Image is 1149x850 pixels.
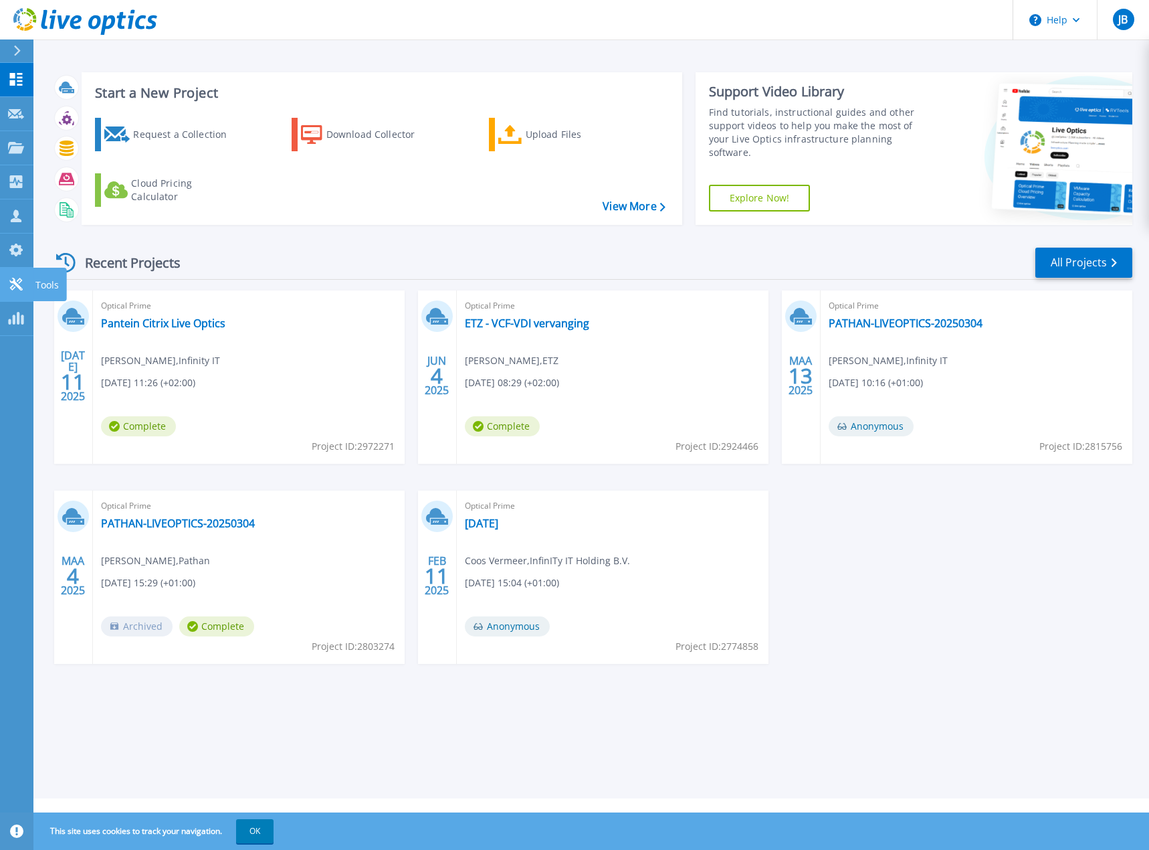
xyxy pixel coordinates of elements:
h3: Start a New Project [95,86,665,100]
span: [PERSON_NAME] , Infinity IT [101,353,220,368]
a: Upload Files [489,118,638,151]
span: Project ID: 2924466 [675,439,758,454]
span: Project ID: 2774858 [675,639,758,654]
span: 11 [61,376,85,388]
span: [DATE] 11:26 (+02:00) [101,375,195,390]
a: Pantein Citrix Live Optics [101,317,225,330]
a: [DATE] [465,517,498,530]
span: Project ID: 2972271 [312,439,395,454]
a: All Projects [1035,248,1132,278]
span: Complete [465,416,540,436]
span: 13 [789,370,813,381]
a: Download Collector [292,118,441,151]
a: PATHAN-LIVEOPTICS-20250304 [829,317,982,330]
span: 11 [425,570,449,582]
div: Cloud Pricing Calculator [131,177,238,203]
span: Project ID: 2803274 [312,639,395,654]
div: Upload Files [526,121,633,148]
span: This site uses cookies to track your navigation. [37,819,274,843]
div: Download Collector [326,121,433,148]
span: [DATE] 15:04 (+01:00) [465,576,559,590]
span: [PERSON_NAME] , Pathan [101,554,210,568]
a: Explore Now! [709,185,811,211]
span: Optical Prime [829,299,1124,313]
span: Coos Vermeer , InfinITy IT Holding B.V. [465,554,630,568]
div: Request a Collection [133,121,240,148]
span: Anonymous [465,616,550,636]
span: 4 [431,370,443,381]
div: FEB 2025 [424,551,449,600]
span: Archived [101,616,173,636]
span: [PERSON_NAME] , ETZ [465,353,558,368]
div: Recent Projects [51,246,199,279]
span: Optical Prime [465,299,760,313]
span: 4 [67,570,79,582]
div: [DATE] 2025 [60,351,86,400]
div: MAA 2025 [60,551,86,600]
span: [DATE] 15:29 (+01:00) [101,576,195,590]
span: Optical Prime [465,499,760,513]
span: Optical Prime [101,499,397,513]
span: Anonymous [829,416,914,436]
span: [DATE] 10:16 (+01:00) [829,375,923,390]
a: PATHAN-LIVEOPTICS-20250304 [101,517,255,530]
span: JB [1118,14,1128,25]
a: Cloud Pricing Calculator [95,173,244,207]
span: [PERSON_NAME] , Infinity IT [829,353,948,368]
div: Support Video Library [709,83,930,100]
div: JUN 2025 [424,351,449,400]
span: Optical Prime [101,299,397,313]
button: OK [236,819,274,843]
a: ETZ - VCF-VDI vervanging [465,317,589,330]
span: Complete [101,416,176,436]
p: Tools [35,268,59,303]
span: Project ID: 2815756 [1039,439,1122,454]
div: MAA 2025 [788,351,813,400]
div: Find tutorials, instructional guides and other support videos to help you make the most of your L... [709,106,930,159]
a: View More [603,200,665,213]
a: Request a Collection [95,118,244,151]
span: Complete [179,616,254,636]
span: [DATE] 08:29 (+02:00) [465,375,559,390]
